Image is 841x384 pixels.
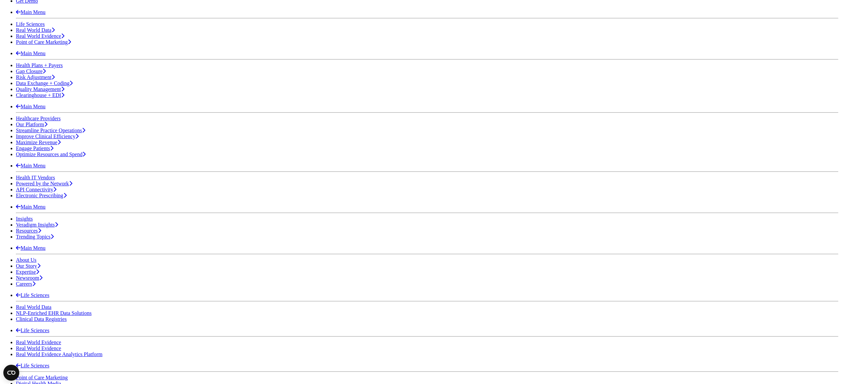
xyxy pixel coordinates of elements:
[3,365,19,381] button: Open CMP widget
[16,39,71,45] a: Point of Care Marketing
[16,351,103,357] a: Real World Evidence Analytics Platform
[16,375,68,380] a: Point of Care Marketing
[16,122,47,127] a: Our Platform
[16,339,61,345] a: Real World Evidence
[16,187,56,192] a: API Connectivity
[16,92,64,98] a: Clearinghouse + EDI
[16,134,79,139] a: Improve Clinical Efficiency
[16,140,61,145] a: Maximize Revenue
[16,222,58,228] a: Veradigm Insights
[16,275,42,281] a: Newsroom
[16,257,37,263] a: About Us
[16,263,40,269] a: Our Story
[16,304,51,310] a: Real World Data
[16,269,39,275] a: Expertise
[16,345,61,351] a: Real World Evidence
[16,116,61,121] a: Healthcare Providers
[16,151,86,157] a: Optimize Resources and Spend
[16,27,55,33] a: Real World Data
[16,234,54,240] a: Trending Topics
[16,128,85,133] a: Streamline Practice Operations
[16,145,53,151] a: Engage Patients
[16,328,49,333] a: Life Sciences
[16,228,41,234] a: Resources
[16,80,73,86] a: Data Exchange + Coding
[16,9,45,15] a: Main Menu
[16,175,55,180] a: Health IT Vendors
[16,245,45,251] a: Main Menu
[16,86,64,92] a: Quality Management
[16,163,45,168] a: Main Menu
[16,21,45,27] a: Life Sciences
[16,33,64,39] a: Real World Evidence
[16,74,55,80] a: Risk Adjustment
[16,281,36,287] a: Careers
[16,50,45,56] a: Main Menu
[16,62,63,68] a: Health Plans + Payers
[714,343,833,376] iframe: Drift Chat Widget
[16,216,33,222] a: Insights
[16,68,46,74] a: Gap Closure
[16,316,67,322] a: Clinical Data Registries
[16,292,49,298] a: Life Sciences
[16,204,45,210] a: Main Menu
[16,363,49,368] a: Life Sciences
[16,310,92,316] a: NLP-Enriched EHR Data Solutions
[16,104,45,109] a: Main Menu
[16,181,72,186] a: Powered by the Network
[16,193,67,198] a: Electronic Prescribing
